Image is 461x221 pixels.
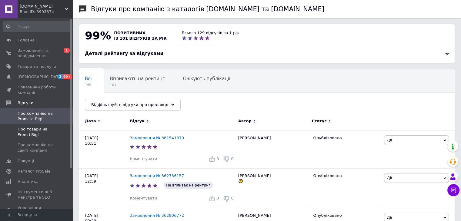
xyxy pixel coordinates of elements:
span: 0 [216,157,219,161]
span: 101 [110,83,165,87]
span: 3 [58,74,62,79]
span: Опубліковані без комен... [85,99,146,104]
span: Відфільтруйте відгуки про продавця [91,102,168,107]
span: 0 [231,196,233,200]
div: Опубліковано [313,213,379,218]
span: Показники роботи компанії [18,84,56,95]
span: Про товари на Prom і Bigl [18,127,56,137]
span: Дії [387,215,392,220]
span: Каталог ProSale [18,169,50,174]
div: Опубліковані без коментаря [79,93,159,116]
div: [PERSON_NAME] [235,130,310,168]
a: Замовлення № 361541879 [130,136,184,140]
div: [DATE] 12:59 [79,168,130,208]
span: Коментувати [130,157,157,161]
a: Замовлення № 362906772 [130,213,184,218]
span: Деталі рейтингу за відгуками [85,51,163,56]
span: Товари та послуги [18,64,56,69]
div: Коментувати [130,156,157,162]
span: Коментувати [130,196,157,200]
span: 0 [231,157,233,161]
span: Впливають на рейтинг [110,76,165,81]
span: 99% [85,29,111,42]
div: [PERSON_NAME] [235,168,310,208]
span: Дії [387,176,392,180]
span: Замовлення та повідомлення [18,48,56,59]
span: Дії [387,138,392,142]
span: 1 [64,48,70,53]
span: 0 [216,196,219,200]
a: Замовлення № 362736157 [130,173,184,178]
span: Очікують публікації [183,76,230,81]
span: Інструменти веб-майстра та SEO [18,189,56,200]
span: 99+ [62,74,72,79]
span: Про компанію на Prom та Bigl [18,111,56,122]
span: позитивних [114,31,145,35]
span: Дата [85,118,96,124]
span: Автор [238,118,252,124]
span: Управління сайтом [18,205,56,216]
span: Аналітика [18,179,38,184]
div: Деталі рейтингу за відгуками [85,51,449,57]
span: Відгуки [18,100,33,106]
div: Всього 129 відгуків за 1 рік [182,30,239,36]
span: [DEMOGRAPHIC_DATA] [18,74,62,80]
div: Ваш ID: 3903874 [20,9,73,15]
span: Не впливає на рейтинг [164,182,213,189]
div: Опубліковано [313,135,379,141]
button: Чат з покупцем [447,184,459,196]
span: Головна [18,38,35,43]
h1: Відгуки про компанію з каталогів [DOMAIN_NAME] та [DOMAIN_NAME] [91,5,324,13]
input: Пошук [3,21,72,32]
span: із 101 відгуків за рік [114,36,167,41]
span: Всі [85,76,92,81]
span: Покупці [18,158,34,164]
span: Tienda.shop [20,4,65,9]
span: 195 [85,83,92,87]
div: Опубліковано [313,173,379,179]
span: Відгук [130,118,145,124]
span: Про компанію на сайті компанії [18,142,56,153]
span: Статус [312,118,327,124]
div: [DATE] 10:51 [79,130,130,168]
